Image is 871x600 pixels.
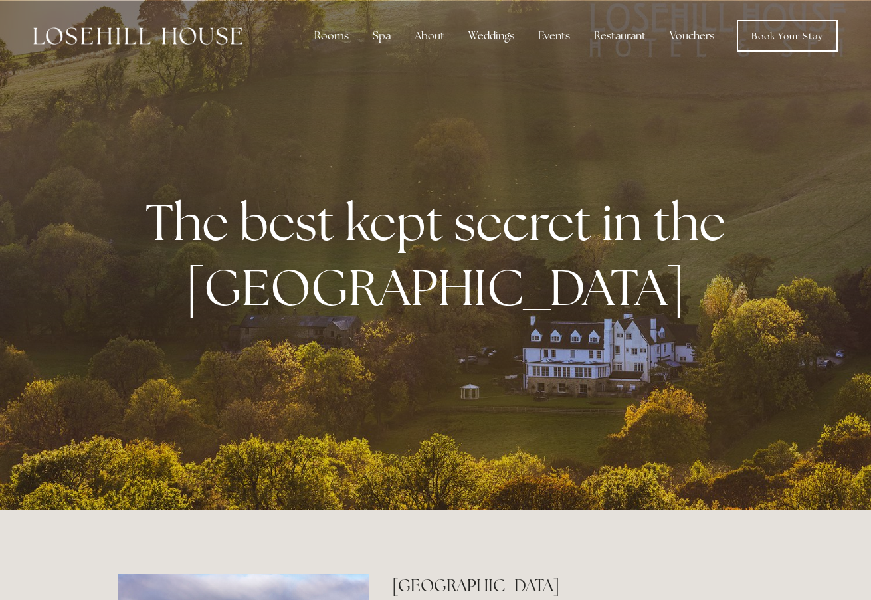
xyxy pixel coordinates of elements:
a: Vouchers [659,23,725,49]
div: Events [528,23,581,49]
div: Rooms [304,23,359,49]
img: Losehill House [33,27,242,45]
div: Restaurant [583,23,656,49]
a: Book Your Stay [737,20,838,52]
h2: [GEOGRAPHIC_DATA] [392,574,753,597]
div: Spa [362,23,401,49]
strong: The best kept secret in the [GEOGRAPHIC_DATA] [145,189,736,320]
div: About [404,23,455,49]
div: Weddings [458,23,525,49]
